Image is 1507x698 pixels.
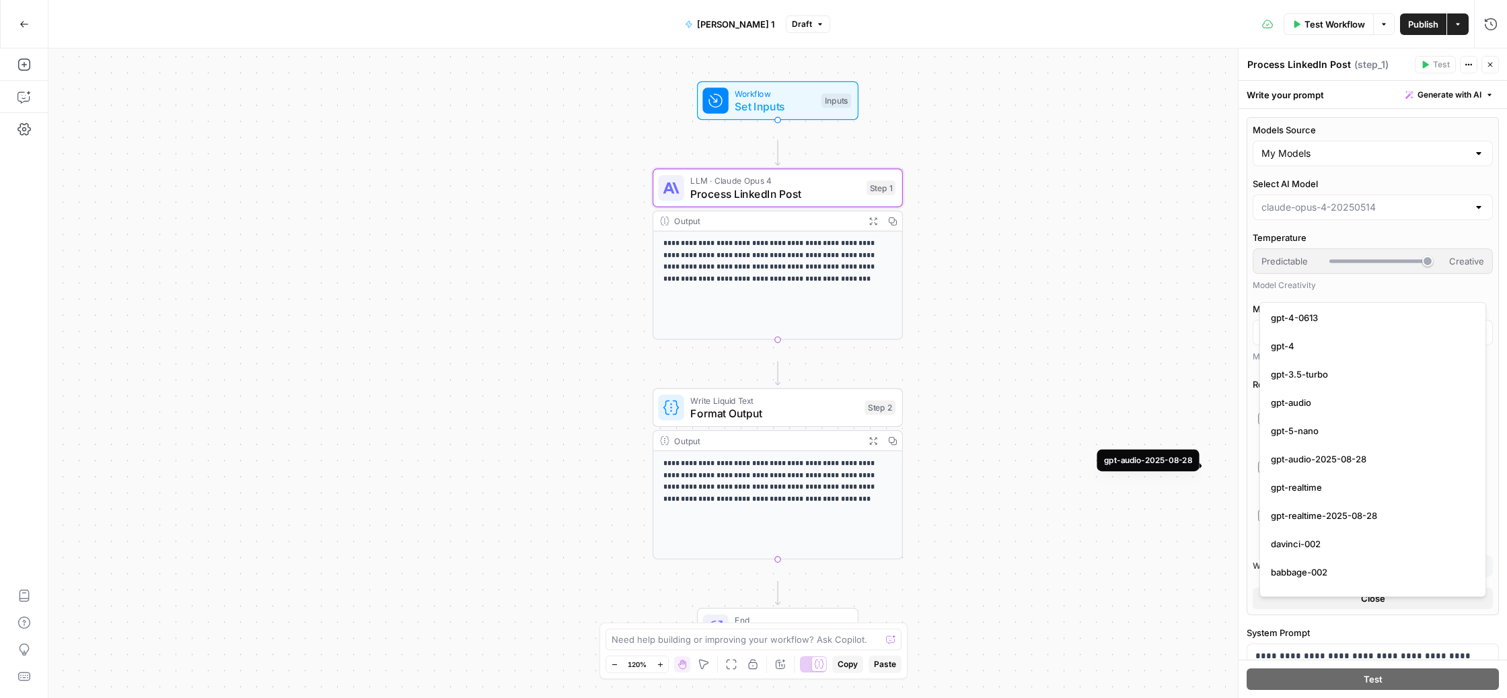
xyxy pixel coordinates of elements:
[1304,18,1365,31] span: Test Workflow
[1261,201,1468,214] input: claude-opus-4-20250514
[1253,588,1493,609] button: Close
[874,658,896,670] span: Paste
[677,13,783,35] button: [PERSON_NAME] 1
[775,361,780,385] g: Edge from step_1 to step_2
[1449,254,1484,268] span: Creative
[821,94,851,108] div: Inputs
[1284,13,1373,35] button: Test Workflow
[735,614,844,627] span: End
[1271,509,1469,522] span: gpt-realtime-2025-08-28
[1408,18,1438,31] span: Publish
[1261,254,1308,268] span: Predictable
[1253,374,1493,395] label: Reasoning Effort
[1258,461,1270,473] input: Enable StreamingView outputs as they are generated in real-time, rather than waiting for the enti...
[1253,560,1343,572] a: When the step fails:
[1271,396,1469,409] span: gpt-audio
[775,140,780,165] g: Edge from start to step_1
[1253,279,1493,291] div: Model Creativity
[1247,626,1499,639] label: System Prompt
[838,658,858,670] span: Copy
[1415,56,1456,73] button: Test
[1418,89,1481,101] span: Generate with AI
[1258,510,1270,522] input: Enable ThinkingIf you want the model to think longer and produce more accurate results for reason...
[1253,302,1493,316] label: Max Output Length (optional)
[1271,565,1469,579] span: babbage-002
[1400,86,1499,104] button: Generate with AI
[1271,339,1469,353] span: gpt-4
[674,215,858,228] div: Output
[1253,123,1493,137] label: Models Source
[1271,311,1469,324] span: gpt-4-0613
[628,659,647,670] span: 120%
[1253,177,1493,190] label: Select AI Model
[653,608,903,647] div: EndOutput
[690,174,860,187] span: LLM · Claude Opus 4
[1261,147,1468,160] input: My Models
[1400,13,1446,35] button: Publish
[1271,424,1469,438] span: gpt-5-nano
[792,18,812,30] span: Draft
[1239,81,1507,108] div: Write your prompt
[735,87,815,100] span: Workflow
[1247,58,1351,71] textarea: Process LinkedIn Post
[869,656,902,673] button: Paste
[1354,58,1389,71] span: ( step_1 )
[735,98,815,114] span: Set Inputs
[1364,672,1383,686] span: Test
[867,180,895,195] div: Step 1
[775,582,780,605] g: Edge from step_2 to end
[1361,592,1385,605] span: Close
[690,394,858,407] span: Write Liquid Text
[1271,481,1469,494] span: gpt-realtime
[1105,454,1193,466] div: gpt-audio-2025-08-28
[865,400,896,415] div: Step 2
[674,434,858,447] div: Output
[690,405,858,421] span: Format Output
[690,186,860,202] span: Process LinkedIn Post
[1271,452,1469,466] span: gpt-audio-2025-08-28
[1271,537,1469,551] span: davinci-002
[1253,231,1493,244] label: Temperature
[1271,368,1469,381] span: gpt-3.5-turbo
[653,81,903,120] div: WorkflowSet InputsInputs
[786,15,830,33] button: Draft
[697,18,775,31] span: [PERSON_NAME] 1
[832,656,863,673] button: Copy
[1433,59,1450,71] span: Test
[1253,351,1493,363] div: Maximum number of tokens to output
[1247,668,1499,690] button: Test
[1258,413,1270,425] input: Enable Web SearchAllow the model to fetch up-to-date information from the web when answering ques...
